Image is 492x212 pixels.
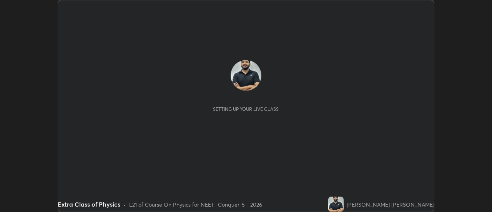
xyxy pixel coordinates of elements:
[328,197,344,212] img: 7d08814e4197425d9a92ec1182f4f26a.jpg
[129,200,262,209] div: L21 of Course On Physics for NEET -Conquer-5 - 2026
[347,200,434,209] div: [PERSON_NAME] [PERSON_NAME]
[58,200,120,209] div: Extra Class of Physics
[231,60,261,91] img: 7d08814e4197425d9a92ec1182f4f26a.jpg
[213,106,279,112] div: Setting up your live class
[123,200,126,209] div: •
